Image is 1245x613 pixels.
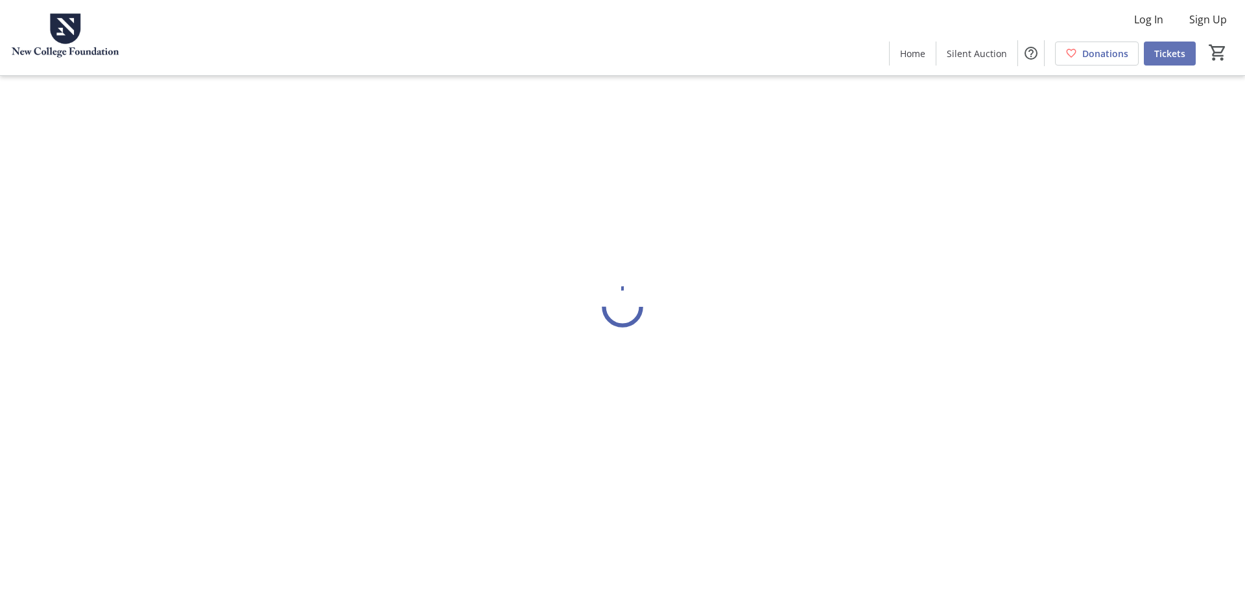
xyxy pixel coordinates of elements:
[900,47,925,60] span: Home
[1082,47,1128,60] span: Donations
[890,42,936,66] a: Home
[1055,42,1139,66] a: Donations
[1124,9,1174,30] button: Log In
[1154,47,1185,60] span: Tickets
[1179,9,1237,30] button: Sign Up
[1018,40,1044,66] button: Help
[947,47,1007,60] span: Silent Auction
[1206,41,1229,64] button: Cart
[936,42,1017,66] a: Silent Auction
[1189,12,1227,27] span: Sign Up
[8,5,123,70] img: New College Foundation's Logo
[1134,12,1163,27] span: Log In
[1144,42,1196,66] a: Tickets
